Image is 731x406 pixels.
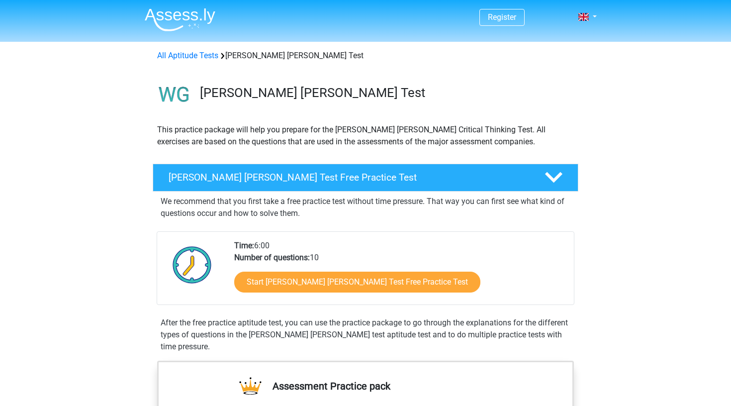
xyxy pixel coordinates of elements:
[200,85,570,101] h3: [PERSON_NAME] [PERSON_NAME] Test
[153,50,578,62] div: [PERSON_NAME] [PERSON_NAME] Test
[167,240,217,290] img: Clock
[157,124,574,148] p: This practice package will help you prepare for the [PERSON_NAME] [PERSON_NAME] Critical Thinking...
[234,272,480,293] a: Start [PERSON_NAME] [PERSON_NAME] Test Free Practice Test
[149,164,582,192] a: [PERSON_NAME] [PERSON_NAME] Test Free Practice Test
[234,241,254,250] b: Time:
[169,172,529,183] h4: [PERSON_NAME] [PERSON_NAME] Test Free Practice Test
[157,51,218,60] a: All Aptitude Tests
[153,74,195,116] img: watson glaser test
[227,240,573,304] div: 6:00 10
[161,196,570,219] p: We recommend that you first take a free practice test without time pressure. That way you can fir...
[157,317,574,353] div: After the free practice aptitude test, you can use the practice package to go through the explana...
[145,8,215,31] img: Assessly
[488,12,516,22] a: Register
[234,253,310,262] b: Number of questions:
